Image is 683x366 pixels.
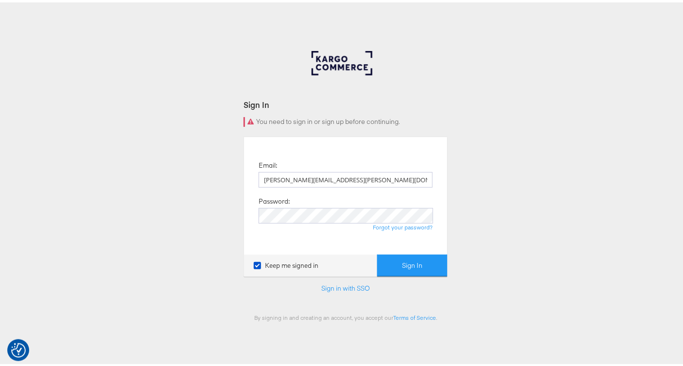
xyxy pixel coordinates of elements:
label: Keep me signed in [254,259,318,268]
label: Email: [259,158,277,168]
a: Forgot your password? [373,221,433,228]
div: You need to sign in or sign up before continuing. [244,115,448,124]
div: By signing in and creating an account, you accept our . [244,312,448,319]
div: Sign In [244,97,448,108]
input: Email [259,170,433,185]
a: Sign in with SSO [321,281,370,290]
label: Password: [259,194,290,204]
img: Revisit consent button [11,341,26,355]
button: Sign In [377,252,447,274]
button: Consent Preferences [11,341,26,355]
a: Terms of Service [393,312,436,319]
